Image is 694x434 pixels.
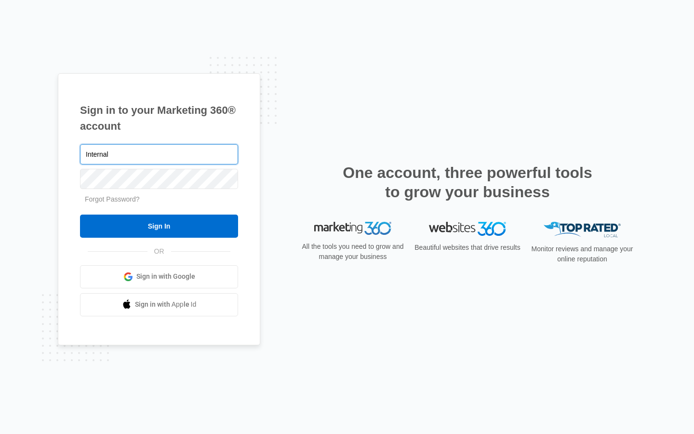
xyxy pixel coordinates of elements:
a: Sign in with Apple Id [80,293,238,316]
a: Sign in with Google [80,265,238,288]
h1: Sign in to your Marketing 360® account [80,102,238,134]
img: Marketing 360 [314,222,391,235]
img: Websites 360 [429,222,506,236]
span: Sign in with Apple Id [135,299,197,310]
span: OR [147,246,171,257]
span: Sign in with Google [136,271,195,282]
p: Monitor reviews and manage your online reputation [528,244,636,264]
input: Sign In [80,215,238,238]
h2: One account, three powerful tools to grow your business [340,163,595,202]
p: All the tools you need to grow and manage your business [299,242,407,262]
img: Top Rated Local [544,222,621,238]
a: Forgot Password? [85,195,140,203]
p: Beautiful websites that drive results [414,243,521,253]
input: Email [80,144,238,164]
